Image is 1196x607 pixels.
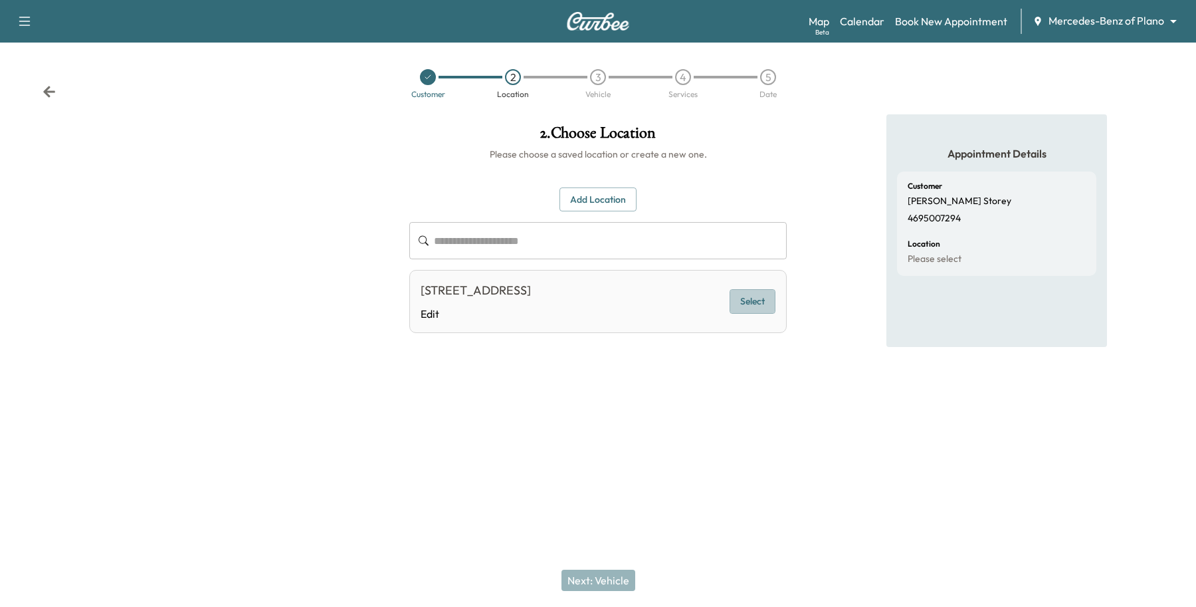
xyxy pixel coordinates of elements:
[409,148,787,161] h6: Please choose a saved location or create a new one.
[730,289,775,314] button: Select
[895,13,1007,29] a: Book New Appointment
[908,182,942,190] h6: Customer
[908,213,961,225] p: 4695007294
[897,146,1096,161] h5: Appointment Details
[411,90,445,98] div: Customer
[559,187,637,212] button: Add Location
[505,69,521,85] div: 2
[908,253,961,265] p: Please select
[590,69,606,85] div: 3
[840,13,884,29] a: Calendar
[421,281,531,300] div: [STREET_ADDRESS]
[675,69,691,85] div: 4
[908,195,1011,207] p: [PERSON_NAME] Storey
[409,125,787,148] h1: 2 . Choose Location
[566,12,630,31] img: Curbee Logo
[908,240,940,248] h6: Location
[759,90,777,98] div: Date
[421,306,531,322] a: Edit
[497,90,529,98] div: Location
[809,13,829,29] a: MapBeta
[1048,13,1164,29] span: Mercedes-Benz of Plano
[760,69,776,85] div: 5
[585,90,611,98] div: Vehicle
[43,85,56,98] div: Back
[815,27,829,37] div: Beta
[668,90,698,98] div: Services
